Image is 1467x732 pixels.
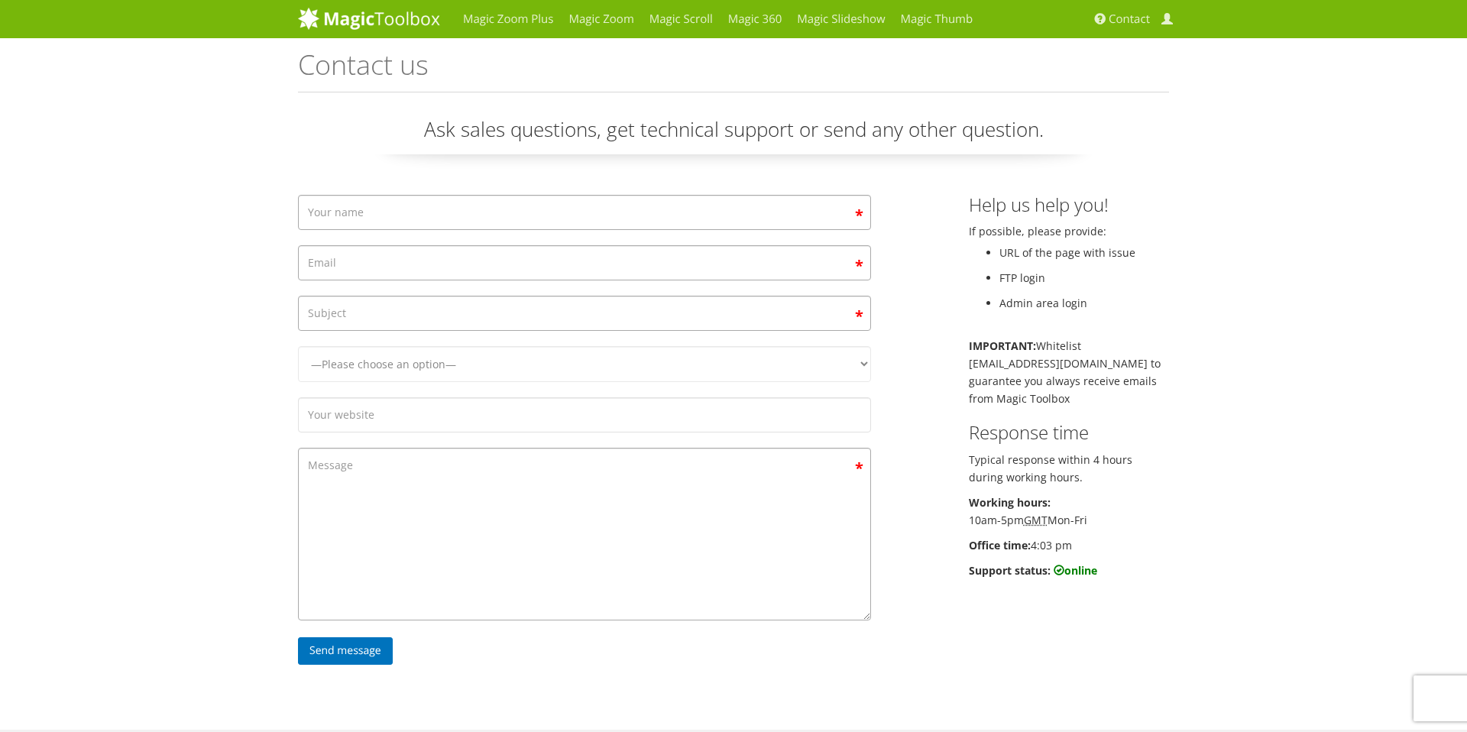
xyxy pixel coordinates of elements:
[298,397,871,432] input: Your website
[298,195,871,230] input: Your name
[298,296,871,331] input: Subject
[1109,11,1150,27] span: Contact
[298,637,393,665] input: Send message
[969,495,1051,510] b: Working hours:
[298,50,1169,92] h1: Contact us
[1024,513,1048,527] acronym: Greenwich Mean Time
[298,115,1169,154] p: Ask sales questions, get technical support or send any other question.
[969,536,1170,554] p: 4:03 pm
[969,337,1170,407] p: Whitelist [EMAIL_ADDRESS][DOMAIN_NAME] to guarantee you always receive emails from Magic Toolbox
[969,494,1170,529] p: 10am-5pm Mon-Fri
[298,7,440,30] img: MagicToolbox.com - Image tools for your website
[298,245,871,280] input: Email
[969,423,1170,442] h3: Response time
[969,563,1051,578] b: Support status:
[999,269,1170,287] li: FTP login
[1054,563,1097,578] b: online
[969,338,1036,353] b: IMPORTANT:
[957,195,1181,587] div: If possible, please provide:
[999,244,1170,261] li: URL of the page with issue
[298,195,871,672] form: Contact form
[969,538,1031,552] b: Office time:
[999,294,1170,312] li: Admin area login
[969,451,1170,486] p: Typical response within 4 hours during working hours.
[969,195,1170,215] h3: Help us help you!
